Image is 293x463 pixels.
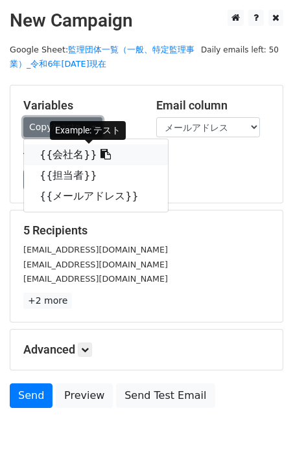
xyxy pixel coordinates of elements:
a: Preview [56,383,113,408]
small: [EMAIL_ADDRESS][DOMAIN_NAME] [23,274,168,284]
h2: New Campaign [10,10,283,32]
small: [EMAIL_ADDRESS][DOMAIN_NAME] [23,260,168,269]
a: Send Test Email [116,383,215,408]
h5: Variables [23,98,137,113]
div: Example: テスト [50,121,126,140]
small: [EMAIL_ADDRESS][DOMAIN_NAME] [23,245,168,254]
a: {{担当者}} [24,165,168,186]
a: 監理団体一覧（一般、特定監理事業）_令和6年[DATE]現在 [10,45,194,69]
a: {{会社名}} [24,144,168,165]
a: Copy/paste... [23,117,102,137]
h5: Email column [156,98,270,113]
small: Google Sheet: [10,45,194,69]
span: Daily emails left: 50 [196,43,283,57]
a: {{メールアドレス}} [24,186,168,207]
h5: Advanced [23,343,270,357]
a: Send [10,383,53,408]
div: チャットウィジェット [228,401,293,463]
iframe: Chat Widget [228,401,293,463]
h5: 5 Recipients [23,223,270,238]
a: Daily emails left: 50 [196,45,283,54]
a: +2 more [23,293,72,309]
